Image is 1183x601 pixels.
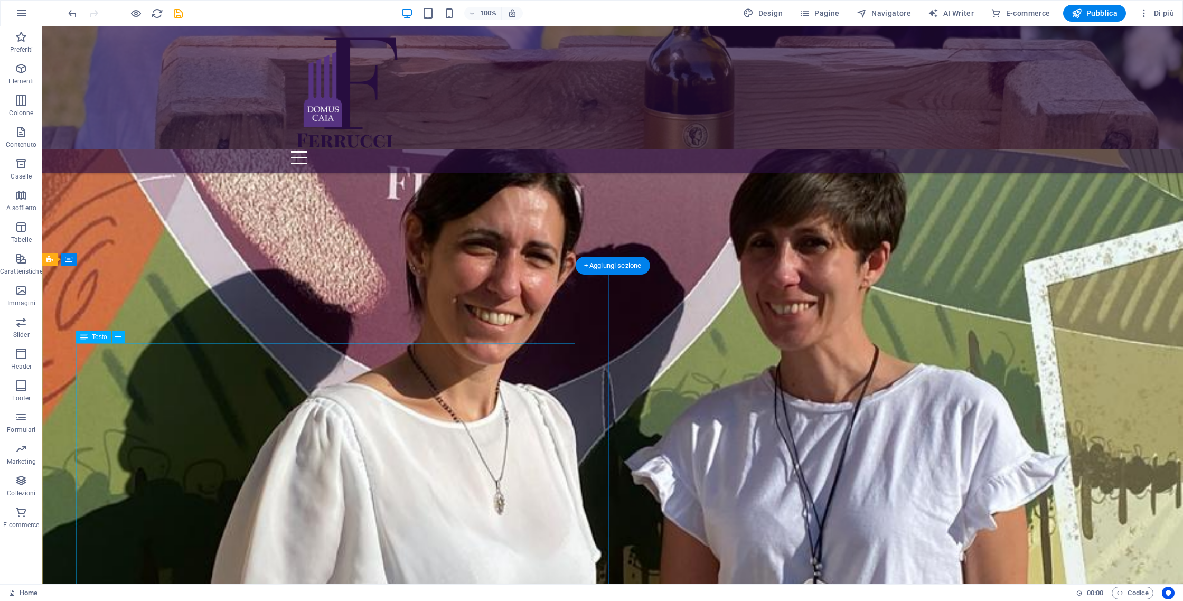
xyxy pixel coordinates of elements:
[852,5,915,22] button: Navigatore
[1139,8,1174,18] span: Di più
[8,587,37,599] a: Fai clic per annullare la selezione. Doppio clic per aprire le pagine
[1134,5,1178,22] button: Di più
[743,8,783,18] span: Design
[11,172,32,181] p: Caselle
[1072,8,1118,18] span: Pubblica
[12,394,31,402] p: Footer
[1076,587,1104,599] h6: Tempo sessione
[7,457,36,466] p: Marketing
[8,77,34,86] p: Elementi
[13,331,30,339] p: Slider
[172,7,184,20] i: Salva (Ctrl+S)
[480,7,497,20] h6: 100%
[987,5,1054,22] button: E-commerce
[508,8,517,18] i: Quando ridimensioni, regola automaticamente il livello di zoom in modo che corrisponda al disposi...
[7,426,35,434] p: Formulari
[739,5,787,22] button: Design
[151,7,163,20] i: Ricarica la pagina
[928,8,974,18] span: AI Writer
[576,257,650,275] div: + Aggiungi sezione
[857,8,911,18] span: Navigatore
[11,362,32,371] p: Header
[11,236,32,244] p: Tabelle
[1094,589,1096,597] span: :
[464,7,502,20] button: 100%
[66,7,79,20] button: undo
[1116,587,1149,599] span: Codice
[924,5,978,22] button: AI Writer
[1087,587,1103,599] span: 00 00
[92,334,107,340] span: Testo
[7,299,35,307] p: Immagini
[991,8,1050,18] span: E-commerce
[1162,587,1175,599] button: Usercentrics
[67,7,79,20] i: Annulla: Cambia testo (Ctrl+Z)
[10,45,33,54] p: Preferiti
[795,5,844,22] button: Pagine
[739,5,787,22] div: Design (Ctrl+Alt+Y)
[7,489,35,497] p: Collezioni
[1063,5,1126,22] button: Pubblica
[6,204,36,212] p: A soffietto
[1112,587,1153,599] button: Codice
[9,109,33,117] p: Colonne
[3,521,39,529] p: E-commerce
[6,140,36,149] p: Contenuto
[800,8,840,18] span: Pagine
[172,7,184,20] button: save
[151,7,163,20] button: reload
